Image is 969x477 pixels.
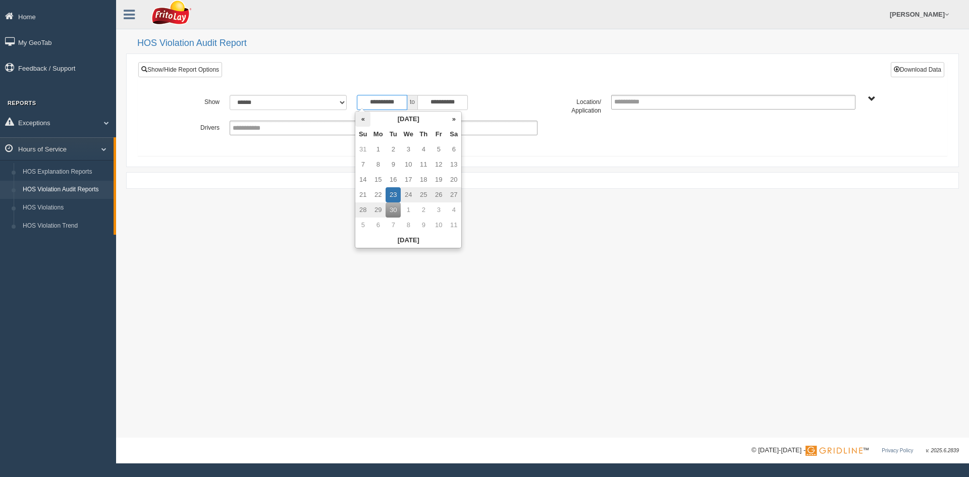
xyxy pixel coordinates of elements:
td: 29 [370,202,386,218]
td: 3 [401,142,416,157]
td: 12 [431,157,446,172]
th: Sa [446,127,461,142]
td: 18 [416,172,431,187]
label: Show [161,95,225,107]
td: 10 [431,218,446,233]
td: 22 [370,187,386,202]
th: [DATE] [355,233,461,248]
th: Tu [386,127,401,142]
td: 25 [416,187,431,202]
td: 16 [386,172,401,187]
th: Mo [370,127,386,142]
a: HOS Violation Audit Reports [18,181,114,199]
td: 24 [401,187,416,202]
td: 30 [386,202,401,218]
h2: HOS Violation Audit Report [137,38,959,48]
th: Fr [431,127,446,142]
td: 6 [370,218,386,233]
td: 7 [386,218,401,233]
th: Th [416,127,431,142]
td: 20 [446,172,461,187]
td: 28 [355,202,370,218]
td: 14 [355,172,370,187]
span: to [407,95,417,110]
th: We [401,127,416,142]
td: 21 [355,187,370,202]
td: 15 [370,172,386,187]
td: 11 [446,218,461,233]
td: 11 [416,157,431,172]
th: » [446,112,461,127]
td: 4 [416,142,431,157]
th: [DATE] [370,112,446,127]
a: HOS Violation Trend [18,217,114,235]
td: 4 [446,202,461,218]
td: 26 [431,187,446,202]
th: « [355,112,370,127]
td: 3 [431,202,446,218]
td: 1 [370,142,386,157]
a: HOS Explanation Reports [18,163,114,181]
a: Show/Hide Report Options [138,62,222,77]
td: 6 [446,142,461,157]
td: 9 [386,157,401,172]
td: 31 [355,142,370,157]
td: 23 [386,187,401,202]
td: 8 [401,218,416,233]
td: 10 [401,157,416,172]
td: 8 [370,157,386,172]
button: Download Data [891,62,944,77]
span: v. 2025.6.2839 [926,448,959,453]
td: 2 [416,202,431,218]
td: 5 [355,218,370,233]
td: 27 [446,187,461,202]
img: Gridline [805,446,863,456]
div: © [DATE]-[DATE] - ™ [751,445,959,456]
td: 17 [401,172,416,187]
label: Drivers [161,121,225,133]
td: 13 [446,157,461,172]
th: Su [355,127,370,142]
td: 5 [431,142,446,157]
td: 19 [431,172,446,187]
label: Location/ Application [543,95,606,116]
a: Privacy Policy [882,448,913,453]
td: 9 [416,218,431,233]
a: HOS Violations [18,199,114,217]
td: 1 [401,202,416,218]
td: 7 [355,157,370,172]
td: 2 [386,142,401,157]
